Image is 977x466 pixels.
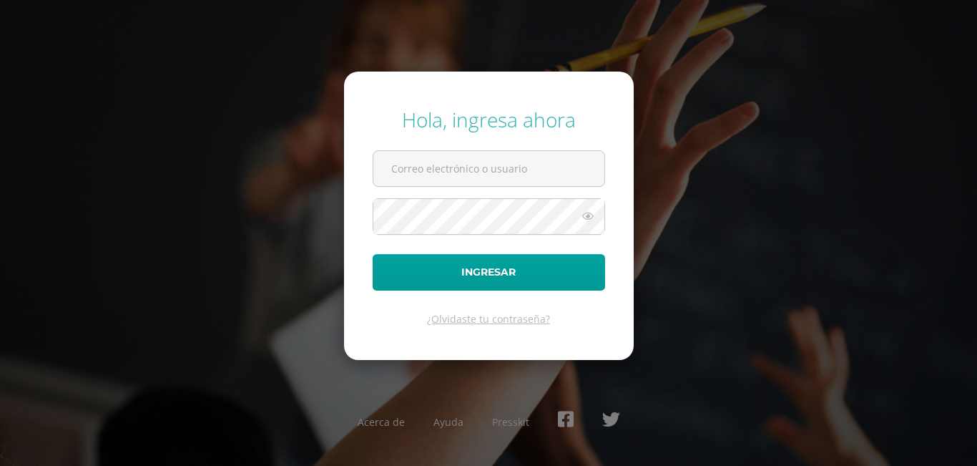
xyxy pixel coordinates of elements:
[433,415,463,429] a: Ayuda
[373,254,605,291] button: Ingresar
[427,312,550,326] a: ¿Olvidaste tu contraseña?
[373,151,604,186] input: Correo electrónico o usuario
[358,415,405,429] a: Acerca de
[373,106,605,133] div: Hola, ingresa ahora
[492,415,529,429] a: Presskit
